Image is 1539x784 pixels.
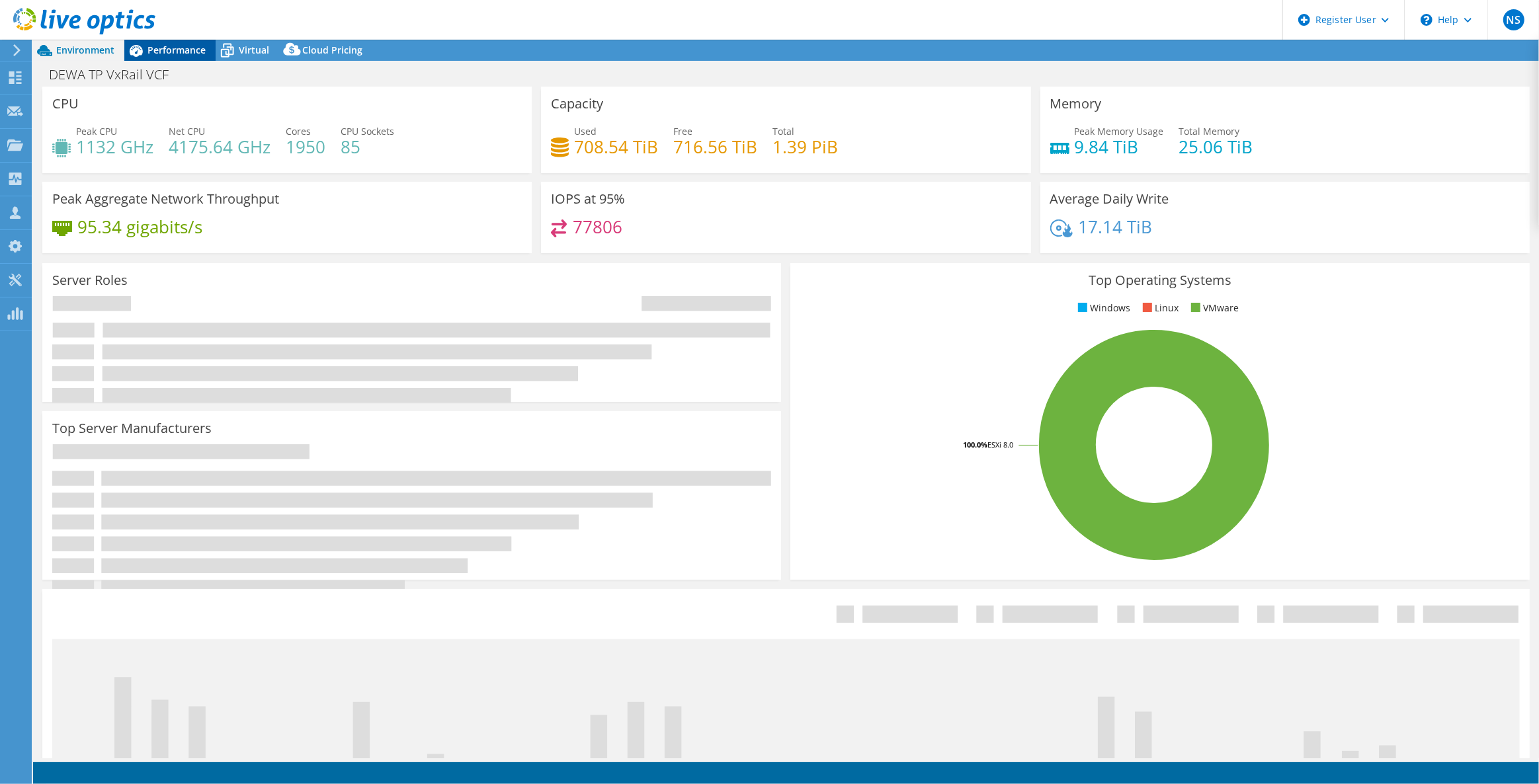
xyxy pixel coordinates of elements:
h1: DEWA TP VxRail VCF [43,67,189,82]
h4: 708.54 TiB [574,139,658,154]
h3: Memory [1050,97,1102,111]
span: NS [1503,9,1524,30]
h3: Top Operating Systems [800,273,1519,288]
tspan: ESXi 8.0 [987,440,1013,450]
h4: 4175.64 GHz [169,139,270,154]
h3: Average Daily Write [1050,192,1169,206]
h3: Server Roles [52,273,128,288]
h3: IOPS at 95% [551,192,625,206]
span: Peak CPU [76,125,117,137]
h3: Peak Aggregate Network Throughput [52,192,279,206]
span: Free [673,125,692,137]
svg: \n [1421,14,1433,26]
span: CPU Sockets [341,125,394,137]
li: Windows [1075,301,1131,315]
li: Linux [1140,301,1179,315]
h4: 1.39 PiB [772,139,838,154]
h4: 85 [341,139,394,154]
span: Virtual [239,44,269,56]
span: Total Memory [1179,125,1240,137]
span: Performance [147,44,206,56]
h4: 1132 GHz [76,139,153,154]
span: Peak Memory Usage [1075,125,1164,137]
span: Used [574,125,597,137]
h4: 9.84 TiB [1075,139,1164,154]
h4: 95.34 gigabits/s [77,219,202,234]
h4: 77806 [573,219,622,234]
span: Net CPU [169,125,205,137]
h4: 25.06 TiB [1179,139,1253,154]
li: VMware [1188,301,1239,315]
tspan: 100.0% [963,440,987,450]
h3: Top Server Manufacturers [52,421,212,436]
h3: CPU [52,97,79,111]
span: Cloud Pricing [302,44,362,56]
span: Total [772,125,794,137]
h4: 17.14 TiB [1078,219,1152,234]
h3: Capacity [551,97,603,111]
h4: 716.56 TiB [673,139,757,154]
h4: 1950 [286,139,325,154]
span: Environment [56,44,114,56]
span: Cores [286,125,311,137]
